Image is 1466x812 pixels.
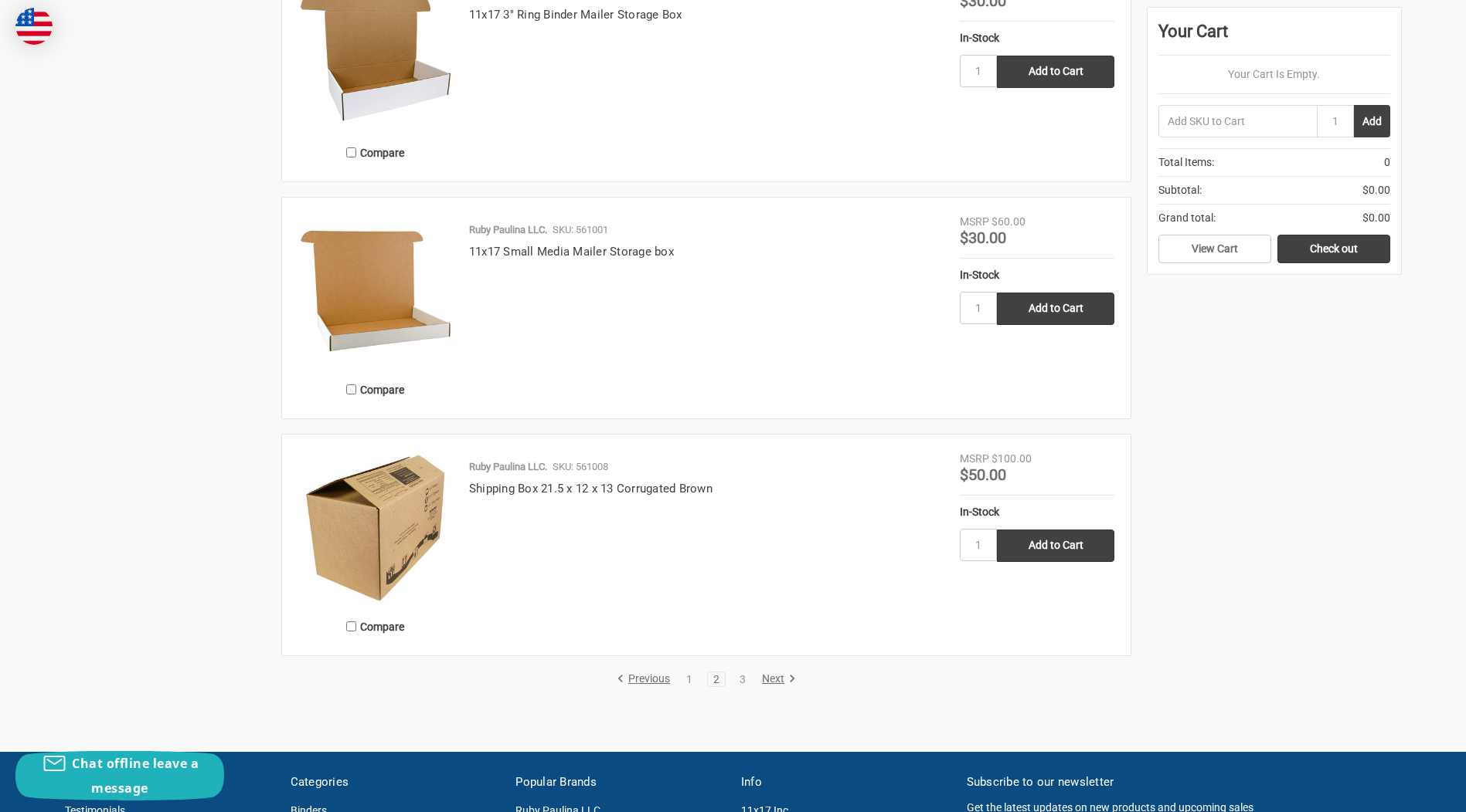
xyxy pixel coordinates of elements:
[960,267,1114,283] div: In-Stock
[298,377,453,402] label: Compare
[708,674,725,685] a: 2
[734,674,751,685] a: 3
[346,621,356,631] input: Compare
[967,773,1401,791] h5: Subscribe to our newsletter
[741,773,951,791] h5: Info
[960,228,1006,247] span: $30.00
[1158,66,1390,83] p: Your Cart Is Empty.
[617,672,675,686] a: Previous
[1158,182,1202,198] span: Subtotal:
[553,459,608,475] p: SKU: 561008
[681,674,698,685] a: 1
[757,672,796,686] a: Next
[1158,235,1271,264] a: View Cart
[298,140,453,165] label: Compare
[997,293,1114,325] input: Add to Cart
[346,384,356,394] input: Compare
[992,215,1026,228] span: $60.00
[469,482,713,496] a: Shipping Box 21.5 x 12 x 13 Corrugated Brown
[992,452,1032,465] span: $100.00
[1158,19,1390,56] div: Your Cart
[1362,210,1390,226] span: $0.00
[1384,154,1390,171] span: 0
[553,222,608,238] p: SKU: 561001
[72,755,199,797] span: Chat offline leave a message
[346,147,356,157] input: Compare
[1277,235,1390,264] a: Check out
[298,614,453,639] label: Compare
[960,504,1114,520] div: In-Stock
[298,214,453,368] img: 11x17 Small Media Mailer Storage box
[997,56,1114,88] input: Add to Cart
[960,30,1114,46] div: In-Stock
[960,465,1006,484] span: $50.00
[960,451,989,467] div: MSRP
[1362,182,1390,198] span: $0.00
[469,245,674,259] a: 11x17 Small Media Mailer Storage box
[15,751,224,800] button: Chat offline leave a message
[515,773,725,791] h5: Popular Brands
[469,459,547,475] p: Ruby Paulina LLC.
[997,529,1114,562] input: Add to Cart
[1354,105,1390,137] button: Add
[960,214,989,230] div: MSRP
[291,773,500,791] h5: Categories
[469,8,682,22] a: 11x17 3" Ring Binder Mailer Storage Box
[1158,154,1214,171] span: Total Items:
[469,222,547,238] p: Ruby Paulina LLC.
[15,8,53,45] img: duty and tax information for United States
[298,451,453,605] img: Shipping Box 21.5 x 12 x 13 Corrugated Brown
[1158,105,1317,137] input: Add SKU to Cart
[1158,210,1216,226] span: Grand total:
